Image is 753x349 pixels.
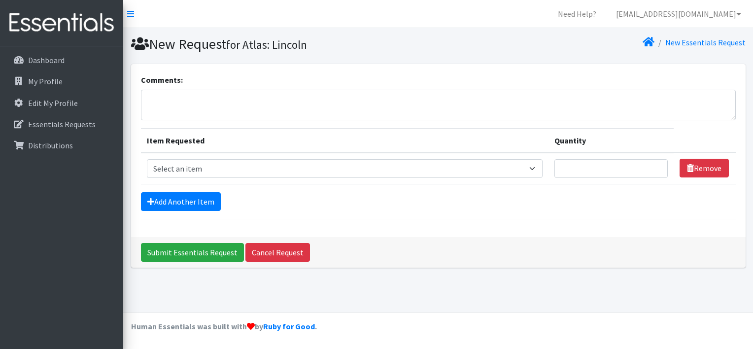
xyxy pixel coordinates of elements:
small: for Atlas: Lincoln [226,37,307,52]
a: Dashboard [4,50,119,70]
p: Edit My Profile [28,98,78,108]
th: Item Requested [141,128,549,153]
a: Remove [680,159,729,177]
a: [EMAIL_ADDRESS][DOMAIN_NAME] [608,4,749,24]
label: Comments: [141,74,183,86]
a: Distributions [4,136,119,155]
a: Ruby for Good [263,321,315,331]
img: HumanEssentials [4,6,119,39]
p: Distributions [28,140,73,150]
input: Submit Essentials Request [141,243,244,262]
a: Edit My Profile [4,93,119,113]
p: Essentials Requests [28,119,96,129]
a: Need Help? [550,4,604,24]
a: Essentials Requests [4,114,119,134]
th: Quantity [548,128,674,153]
a: Cancel Request [245,243,310,262]
a: My Profile [4,71,119,91]
h1: New Request [131,35,435,53]
p: Dashboard [28,55,65,65]
a: New Essentials Request [665,37,746,47]
strong: Human Essentials was built with by . [131,321,317,331]
a: Add Another Item [141,192,221,211]
p: My Profile [28,76,63,86]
